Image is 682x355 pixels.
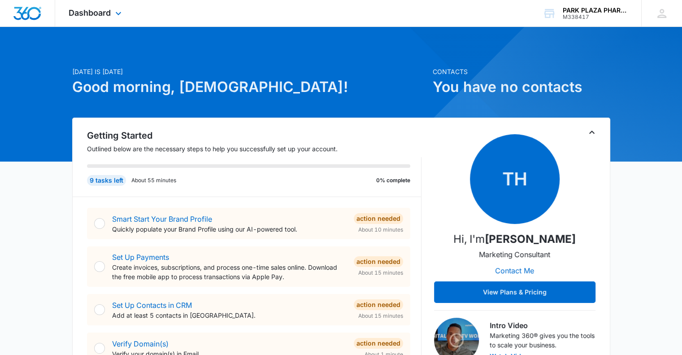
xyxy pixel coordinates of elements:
[586,127,597,138] button: Toggle Collapse
[112,311,347,320] p: Add at least 5 contacts in [GEOGRAPHIC_DATA].
[453,231,576,247] p: Hi, I'm
[112,301,192,310] a: Set Up Contacts in CRM
[131,176,176,184] p: About 55 minutes
[87,144,421,153] p: Outlined below are the necessary steps to help you successfully set up your account.
[354,338,403,349] div: Action Needed
[485,232,576,245] strong: [PERSON_NAME]
[87,175,126,186] div: 9 tasks left
[434,281,595,303] button: View Plans & Pricing
[563,7,628,14] div: account name
[433,76,610,98] h1: You have no contacts
[376,176,410,184] p: 0% complete
[563,14,628,20] div: account id
[69,8,111,18] span: Dashboard
[354,299,403,310] div: Action Needed
[112,224,347,234] p: Quickly populate your Brand Profile using our AI-powered tool.
[490,320,595,331] h3: Intro Video
[354,213,403,224] div: Action Needed
[433,67,610,76] p: Contacts
[358,312,403,320] span: About 15 minutes
[112,253,169,262] a: Set Up Payments
[479,249,550,260] p: Marketing Consultant
[87,129,421,142] h2: Getting Started
[72,76,427,98] h1: Good morning, [DEMOGRAPHIC_DATA]!
[358,226,403,234] span: About 10 minutes
[354,256,403,267] div: Action Needed
[112,263,347,281] p: Create invoices, subscriptions, and process one-time sales online. Download the free mobile app t...
[72,67,427,76] p: [DATE] is [DATE]
[490,331,595,350] p: Marketing 360® gives you the tools to scale your business.
[470,134,560,224] span: TH
[486,260,543,281] button: Contact Me
[112,215,212,224] a: Smart Start Your Brand Profile
[358,269,403,277] span: About 15 minutes
[112,339,169,348] a: Verify Domain(s)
